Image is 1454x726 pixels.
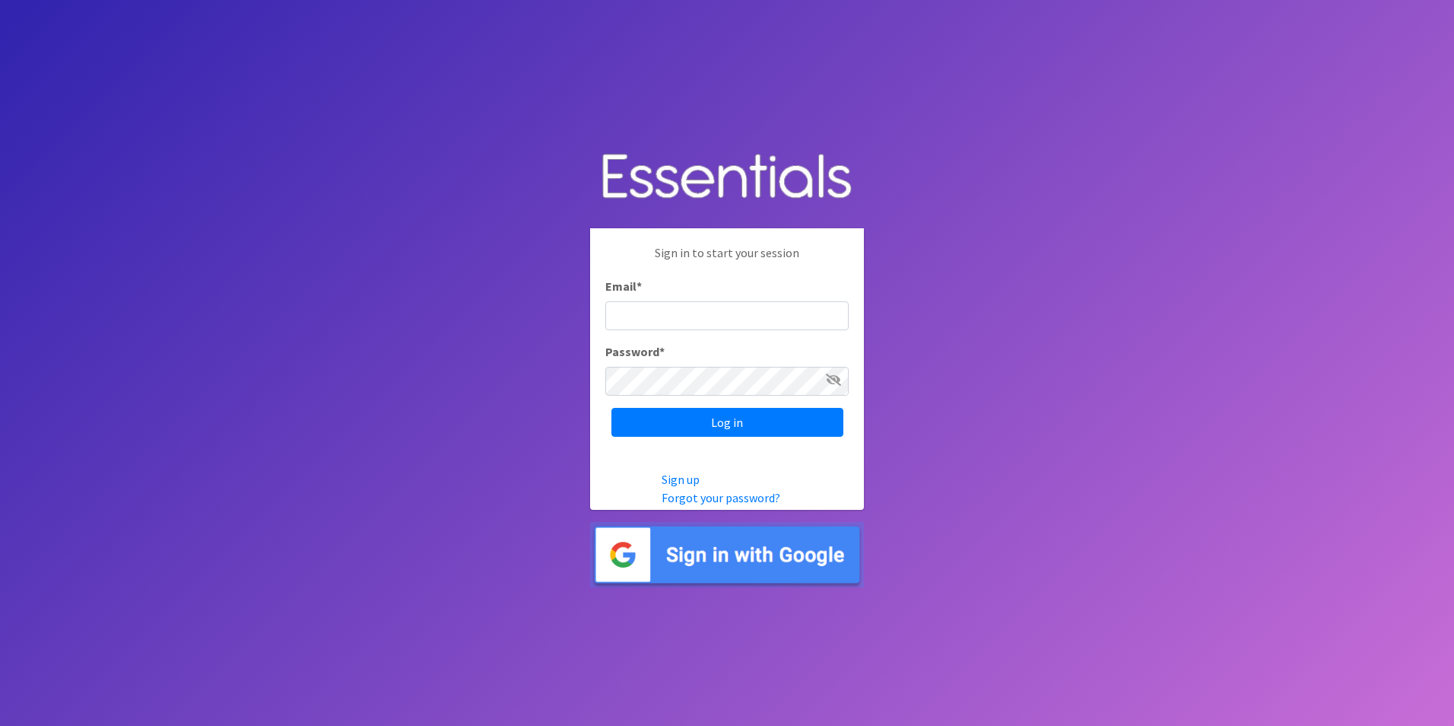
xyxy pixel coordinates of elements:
[605,342,665,361] label: Password
[605,277,642,295] label: Email
[590,522,864,588] img: Sign in with Google
[605,244,849,277] p: Sign in to start your session
[662,490,780,505] a: Forgot your password?
[637,279,642,294] abbr: required
[590,139,864,217] img: Human Essentials
[659,344,665,359] abbr: required
[611,408,843,437] input: Log in
[662,472,700,487] a: Sign up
